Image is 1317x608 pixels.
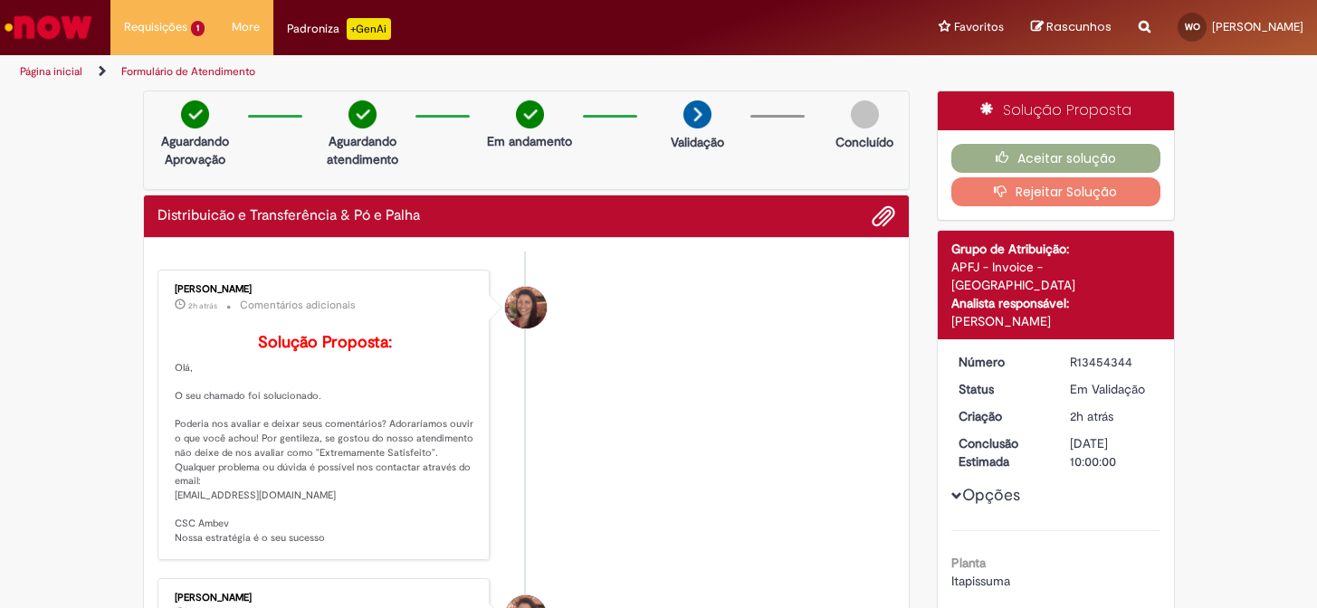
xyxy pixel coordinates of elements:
div: 27/08/2025 21:08:33 [1070,407,1154,425]
div: Selma Rosa Resende Marques [505,287,547,328]
span: WO [1185,21,1200,33]
span: Itapissuma [951,573,1010,589]
div: [PERSON_NAME] [175,593,476,603]
b: Planta [951,555,986,571]
div: Solução Proposta [938,91,1174,130]
img: check-circle-green.png [516,100,544,128]
span: [PERSON_NAME] [1212,19,1303,34]
p: Aguardando Aprovação [151,132,239,168]
span: Requisições [124,18,187,36]
dt: Status [945,380,1056,398]
button: Aceitar solução [951,144,1160,173]
div: [DATE] 10:00:00 [1070,434,1154,470]
img: check-circle-green.png [181,100,209,128]
p: Olá, O seu chamado foi solucionado. Poderia nos avaliar e deixar seus comentários? Adoraríamos ou... [175,334,476,546]
a: Formulário de Atendimento [121,64,255,79]
p: Aguardando atendimento [319,132,406,168]
p: Em andamento [487,132,572,150]
p: Concluído [835,133,893,151]
span: 1 [191,21,205,36]
p: +GenAi [347,18,391,40]
dt: Número [945,353,1056,371]
b: Solução Proposta: [258,332,392,353]
small: Comentários adicionais [240,298,356,313]
h2: Distribuicão e Transferência & Pó e Palha Histórico de tíquete [157,208,420,224]
span: Rascunhos [1046,18,1112,35]
span: More [232,18,260,36]
div: Em Validação [1070,380,1154,398]
img: img-circle-grey.png [851,100,879,128]
img: ServiceNow [2,9,95,45]
div: [PERSON_NAME] [951,312,1160,330]
ul: Trilhas de página [14,55,864,89]
img: arrow-next.png [683,100,711,128]
time: 27/08/2025 21:38:04 [188,300,217,311]
span: 2h atrás [188,300,217,311]
div: Padroniza [287,18,391,40]
span: Favoritos [954,18,1004,36]
img: check-circle-green.png [348,100,377,128]
div: APFJ - Invoice - [GEOGRAPHIC_DATA] [951,258,1160,294]
div: Grupo de Atribuição: [951,240,1160,258]
div: [PERSON_NAME] [175,284,476,295]
button: Rejeitar Solução [951,177,1160,206]
a: Rascunhos [1031,19,1112,36]
a: Página inicial [20,64,82,79]
button: Adicionar anexos [872,204,895,228]
p: Validação [671,133,724,151]
dt: Conclusão Estimada [945,434,1056,470]
time: 27/08/2025 21:08:33 [1070,408,1113,424]
div: Analista responsável: [951,294,1160,312]
span: 2h atrás [1070,408,1113,424]
dt: Criação [945,407,1056,425]
div: R13454344 [1070,353,1154,371]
